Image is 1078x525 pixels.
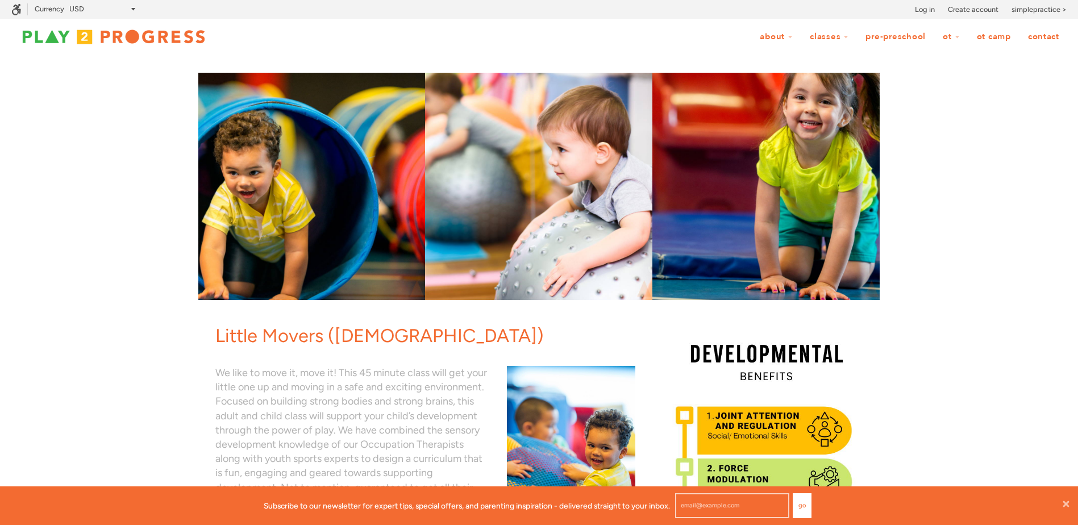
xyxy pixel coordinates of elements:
a: OT Camp [969,26,1018,48]
a: Create account [948,4,998,15]
a: About [752,26,800,48]
a: Classes [802,26,856,48]
span: We like to move it, move it! This 45 minute class will get your little one up and moving in a saf... [215,366,487,508]
input: email@example.com [675,493,789,518]
a: OT [935,26,967,48]
label: Currency [35,5,64,13]
a: simplepractice > [1012,4,1067,15]
a: Contact [1021,26,1067,48]
a: Log in [915,4,935,15]
img: Play2Progress logo [11,26,216,48]
a: Pre-Preschool [858,26,933,48]
p: Subscribe to our newsletter for expert tips, special offers, and parenting inspiration - delivere... [264,499,670,512]
button: Go [793,493,811,518]
h1: Little Movers ([DEMOGRAPHIC_DATA]) [215,323,644,349]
